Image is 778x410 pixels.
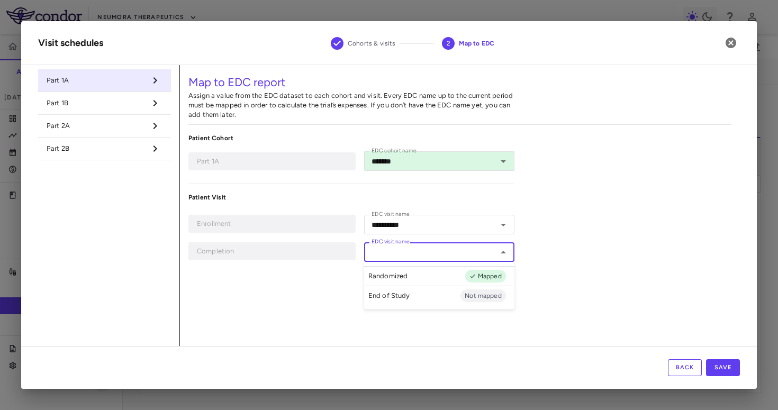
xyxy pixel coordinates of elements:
[706,359,740,376] button: Save
[668,359,702,376] button: Back
[372,210,410,219] label: EDC visit name
[188,133,514,143] p: Patient Cohort
[368,291,410,300] p: End of Study
[459,39,494,48] span: Map to EDC
[47,76,146,85] span: Part 1A
[188,74,731,91] h5: Map to EDC report
[460,291,506,300] span: Not mapped
[368,271,408,281] p: Randomized
[47,98,146,108] span: Part 1B
[197,219,347,229] p: Enrollment
[38,36,103,50] div: Visit schedules
[47,144,146,153] span: Part 2B
[496,154,511,169] button: Open
[447,40,450,47] text: 2
[47,121,146,131] span: Part 2A
[474,271,506,281] span: Mapped
[372,238,410,247] label: EDC visit name
[322,24,404,62] button: Cohorts & visits
[372,147,417,156] label: EDC cohort name
[197,247,347,256] p: Completion
[188,91,514,120] p: Assign a value from the EDC dataset to each cohort and visit. Every EDC name up to the current pe...
[433,24,503,62] button: Map to EDC
[348,39,395,48] span: Cohorts & visits
[496,245,511,260] button: Close
[197,157,347,166] p: Part 1A
[496,217,511,232] button: Open
[188,193,514,202] p: Patient Visit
